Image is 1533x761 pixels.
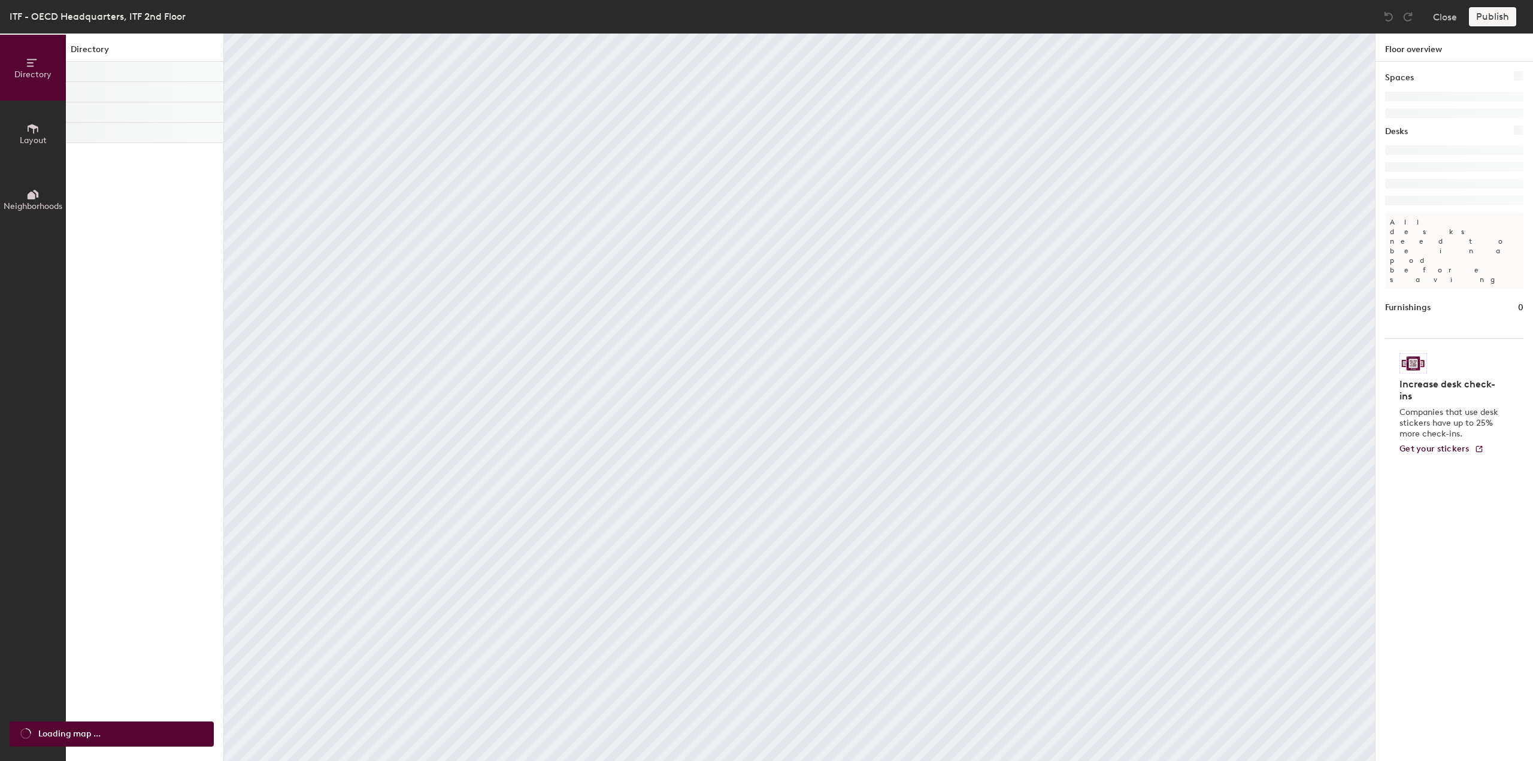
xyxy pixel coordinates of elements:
[1385,301,1431,314] h1: Furnishings
[14,69,51,80] span: Directory
[1376,34,1533,62] h1: Floor overview
[1399,407,1502,439] p: Companies that use desk stickers have up to 25% more check-ins.
[1399,353,1427,374] img: Sticker logo
[1399,378,1502,402] h4: Increase desk check-ins
[224,34,1375,761] canvas: Map
[10,9,186,24] div: ITF - OECD Headquarters, ITF 2nd Floor
[1399,444,1484,454] a: Get your stickers
[38,727,101,741] span: Loading map ...
[1399,444,1470,454] span: Get your stickers
[1385,71,1414,84] h1: Spaces
[1402,11,1414,23] img: Redo
[4,201,62,211] span: Neighborhoods
[66,43,223,62] h1: Directory
[1518,301,1523,314] h1: 0
[1433,7,1457,26] button: Close
[20,135,47,145] span: Layout
[1385,125,1408,138] h1: Desks
[1385,213,1523,289] p: All desks need to be in a pod before saving
[1383,11,1395,23] img: Undo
